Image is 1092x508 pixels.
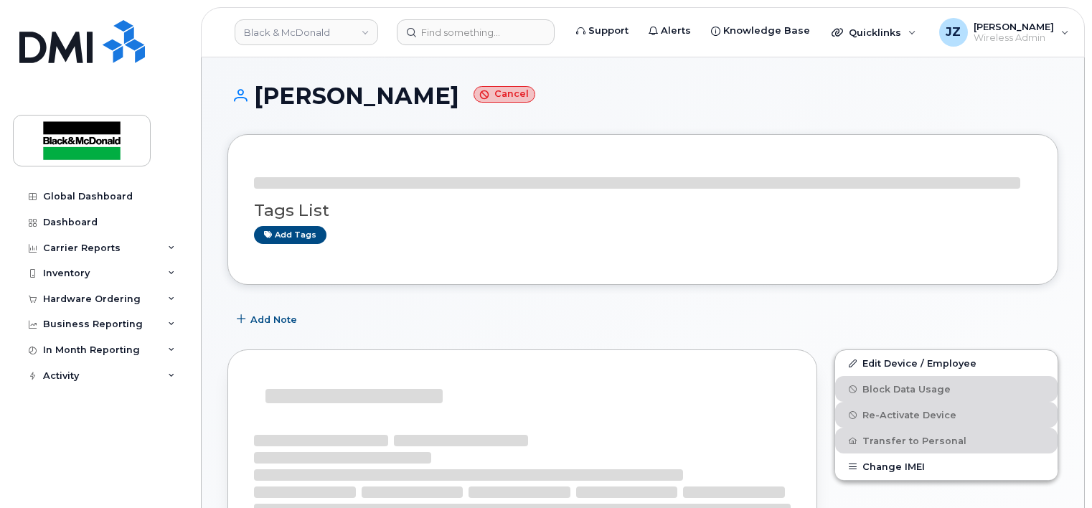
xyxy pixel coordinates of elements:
button: Block Data Usage [835,376,1058,402]
a: Add tags [254,226,326,244]
button: Add Note [227,306,309,332]
button: Change IMEI [835,453,1058,479]
h1: [PERSON_NAME] [227,83,1058,108]
a: Edit Device / Employee [835,350,1058,376]
small: Cancel [474,86,535,103]
button: Re-Activate Device [835,402,1058,428]
h3: Tags List [254,202,1032,220]
button: Transfer to Personal [835,428,1058,453]
span: Re-Activate Device [862,410,956,420]
span: Add Note [250,313,297,326]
